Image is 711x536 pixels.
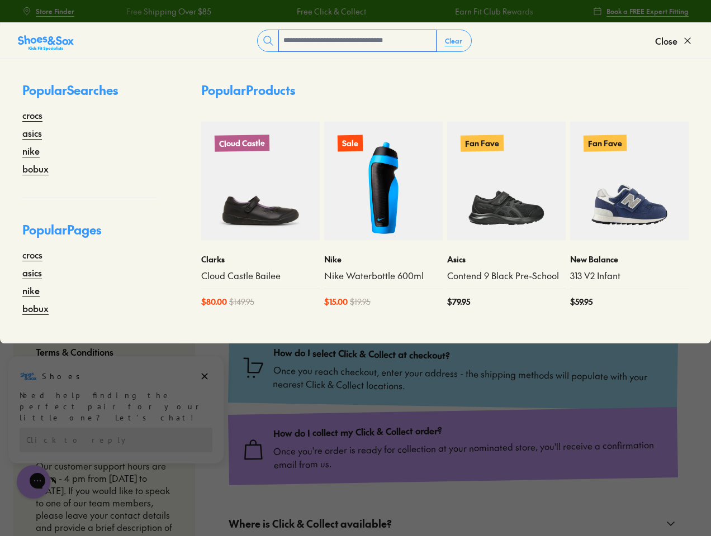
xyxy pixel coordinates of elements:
[273,363,664,396] p: Once you reach checkout, enter your address - the shipping methods will populate with your neares...
[606,6,689,16] span: Book a FREE Expert Fitting
[242,438,265,461] img: Type_bag.svg
[22,126,42,140] a: asics
[22,1,74,21] a: Store Finder
[20,73,212,98] div: Reply to the campaigns
[655,28,693,53] button: Close
[8,13,224,69] div: Message from Shoes. Need help finding the perfect pair for your little one? Let’s chat!
[570,296,592,308] span: $ 59.95
[22,162,49,175] a: bobux
[593,1,689,21] a: Book a FREE Expert Fitting
[201,122,320,240] a: Cloud Castle
[22,81,157,108] p: Popular Searches
[242,356,265,379] img: Type_cart.svg
[22,144,40,157] a: nike
[324,270,443,282] a: Nike Waterbottle 600ml
[570,122,689,240] a: Fan Fave
[18,34,74,52] img: SNS_Logo_Responsive.svg
[324,296,348,308] span: $ 15.00
[22,221,157,248] p: Popular Pages
[338,135,363,152] p: Sale
[447,122,566,240] a: Fan Fave
[436,31,471,51] button: Clear
[273,437,665,471] p: Once you're order is ready for collection at your nominated store, you'll receive a confirmation ...
[584,135,627,151] p: Fan Fave
[570,253,689,265] p: New Balance
[20,13,37,31] img: Shoes logo
[448,6,526,17] a: Earn Fit Club Rewards
[8,2,224,109] div: Campaign message
[42,16,86,27] h3: Shoes
[570,270,689,282] a: 313 V2 Infant
[22,266,42,279] a: asics
[22,248,42,261] a: crocs
[22,284,40,297] a: nike
[324,253,443,265] p: Nike
[120,6,205,17] a: Free Shipping Over $85
[273,420,663,439] p: How do I collect my Click & Collect order?
[197,14,212,30] button: Dismiss campaign
[36,6,74,16] span: Store Finder
[201,296,227,308] span: $ 80.00
[447,253,566,265] p: Asics
[201,270,320,282] a: Cloud Castle Bailee
[447,270,566,282] a: Contend 9 Black Pre-School
[447,296,470,308] span: $ 79.95
[350,296,371,308] span: $ 19.95
[22,108,42,122] a: crocs
[461,135,504,151] p: Fan Fave
[201,253,320,265] p: Clarks
[20,35,212,69] div: Need help finding the perfect pair for your little one? Let’s chat!
[201,81,295,99] p: Popular Products
[324,122,443,240] a: Sale
[215,135,269,152] p: Cloud Castle
[273,346,664,365] p: How do I select Click & Collect at checkout?
[22,301,49,315] a: bobux
[290,6,359,17] a: Free Click & Collect
[36,339,113,364] a: Terms & Conditions
[11,461,56,502] iframe: Gorgias live chat messenger
[655,34,677,47] span: Close
[18,32,74,50] a: Shoes &amp; Sox
[229,296,254,308] span: $ 149.95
